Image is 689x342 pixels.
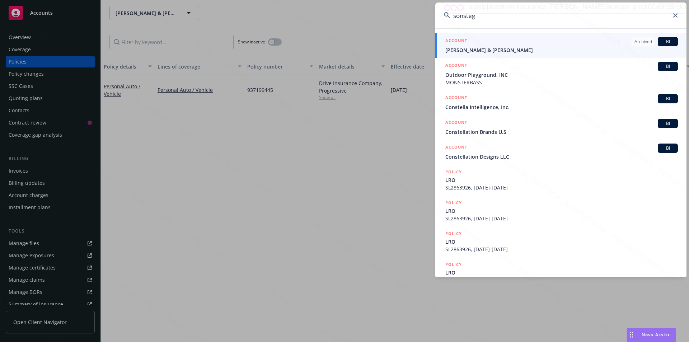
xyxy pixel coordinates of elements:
[445,144,467,152] h5: ACCOUNT
[661,63,675,70] span: BI
[661,145,675,151] span: BI
[445,94,467,103] h5: ACCOUNT
[445,207,678,215] span: LRO
[661,95,675,102] span: BI
[642,332,670,338] span: Nova Assist
[435,90,686,115] a: ACCOUNTBIConstella Intelligence, Inc.
[445,215,678,222] span: SL2863926, [DATE]-[DATE]
[435,257,686,288] a: POLICYLROSL2863926, [DATE]-[DATE]
[661,120,675,127] span: BI
[435,164,686,195] a: POLICYLROSL2863926, [DATE]-[DATE]
[445,62,467,70] h5: ACCOUNT
[445,199,462,206] h5: POLICY
[445,269,678,276] span: LRO
[445,103,678,111] span: Constella Intelligence, Inc.
[445,46,678,54] span: [PERSON_NAME] & [PERSON_NAME]
[435,58,686,90] a: ACCOUNTBIOutdoor Playground, INCMONSTERBASS
[435,226,686,257] a: POLICYLROSL2863926, [DATE]-[DATE]
[445,37,467,46] h5: ACCOUNT
[627,328,636,342] div: Drag to move
[445,153,678,160] span: Constellation Designs LLC
[445,176,678,184] span: LRO
[445,168,462,175] h5: POLICY
[435,33,686,58] a: ACCOUNTArchivedBI[PERSON_NAME] & [PERSON_NAME]
[435,115,686,140] a: ACCOUNTBIConstellation Brands U.S
[445,128,678,136] span: Constellation Brands U.S
[445,119,467,127] h5: ACCOUNT
[435,140,686,164] a: ACCOUNTBIConstellation Designs LLC
[661,38,675,45] span: BI
[445,184,678,191] span: SL2863926, [DATE]-[DATE]
[445,245,678,253] span: SL2863926, [DATE]-[DATE]
[445,261,462,268] h5: POLICY
[445,71,678,79] span: Outdoor Playground, INC
[445,79,678,86] span: MONSTERBASS
[445,276,678,284] span: SL2863926, [DATE]-[DATE]
[445,238,678,245] span: LRO
[445,230,462,237] h5: POLICY
[435,3,686,28] input: Search...
[634,38,652,45] span: Archived
[627,328,676,342] button: Nova Assist
[435,195,686,226] a: POLICYLROSL2863926, [DATE]-[DATE]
